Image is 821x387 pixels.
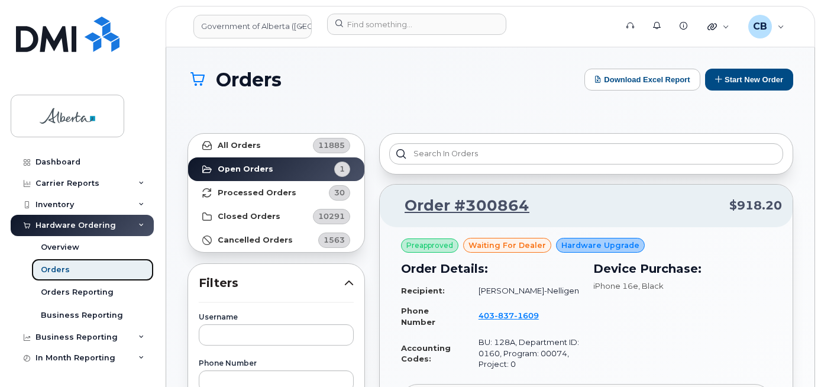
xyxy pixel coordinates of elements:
[479,311,553,320] a: 4038371609
[468,280,579,301] td: [PERSON_NAME]-Nelligen
[561,240,639,251] span: Hardware Upgrade
[593,281,638,291] span: iPhone 16e
[401,306,435,327] strong: Phone Number
[188,181,364,205] a: Processed Orders30
[216,69,282,90] span: Orders
[218,141,261,150] strong: All Orders
[199,275,344,292] span: Filters
[705,69,793,91] button: Start New Order
[324,234,345,246] span: 1563
[593,260,771,278] h3: Device Purchase:
[729,197,782,214] span: $918.20
[390,195,529,217] a: Order #300864
[479,311,539,320] span: 403
[638,281,664,291] span: , Black
[199,314,354,321] label: Username
[494,311,514,320] span: 837
[584,69,700,91] button: Download Excel Report
[218,165,273,174] strong: Open Orders
[199,360,354,367] label: Phone Number
[188,157,364,181] a: Open Orders1
[401,260,579,278] h3: Order Details:
[406,240,453,251] span: Preapproved
[468,240,546,251] span: waiting for dealer
[218,236,293,245] strong: Cancelled Orders
[401,286,445,295] strong: Recipient:
[334,187,345,198] span: 30
[218,212,280,221] strong: Closed Orders
[514,311,539,320] span: 1609
[340,163,345,175] span: 1
[318,211,345,222] span: 10291
[188,134,364,157] a: All Orders11885
[401,343,451,364] strong: Accounting Codes:
[318,140,345,151] span: 11885
[389,143,783,165] input: Search in orders
[188,228,364,252] a: Cancelled Orders1563
[468,332,579,375] td: BU: 128A, Department ID: 0160, Program: 00074, Project: 0
[188,205,364,228] a: Closed Orders10291
[218,188,296,198] strong: Processed Orders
